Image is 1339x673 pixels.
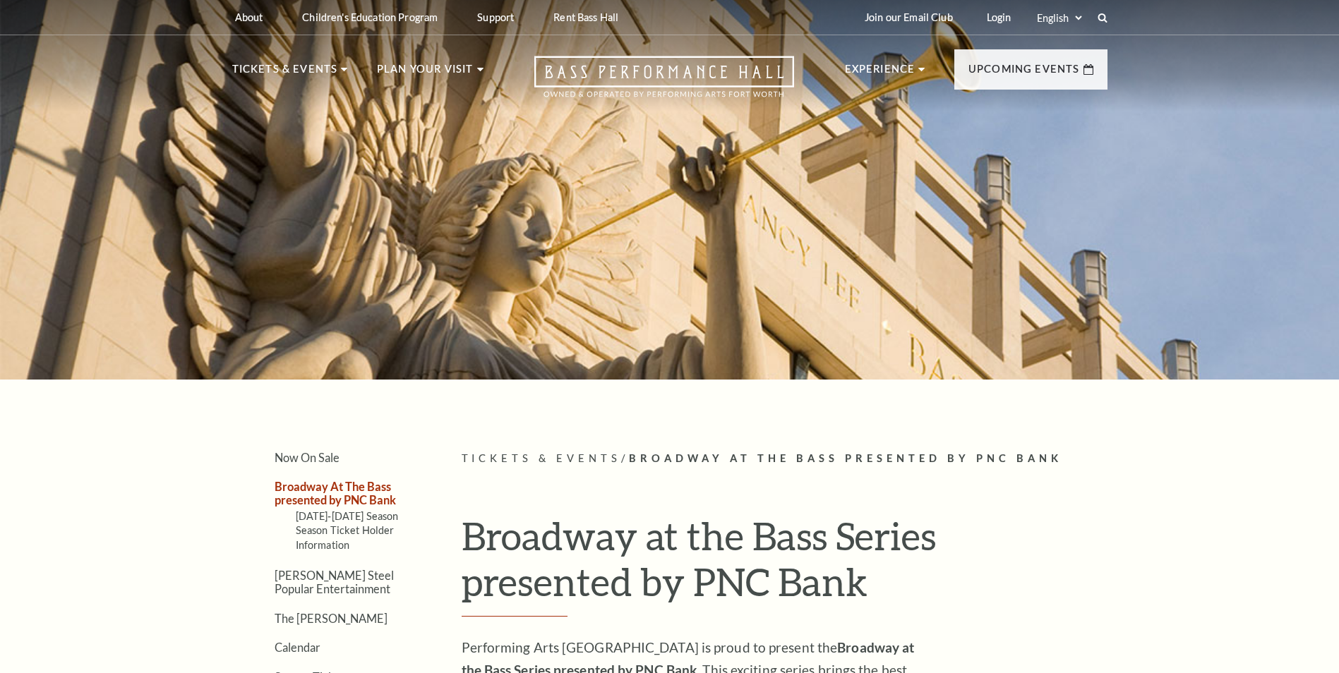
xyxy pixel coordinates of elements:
[462,450,1107,468] p: /
[377,61,474,86] p: Plan Your Visit
[629,452,1062,464] span: Broadway At The Bass presented by PNC Bank
[275,569,394,595] a: [PERSON_NAME] Steel Popular Entertainment
[296,510,399,522] a: [DATE]-[DATE] Season
[235,11,263,23] p: About
[275,451,340,464] a: Now On Sale
[462,452,622,464] span: Tickets & Events
[275,641,320,654] a: Calendar
[1034,11,1084,25] select: Select:
[275,612,388,625] a: The [PERSON_NAME]
[845,61,915,86] p: Experience
[232,61,338,86] p: Tickets & Events
[477,11,514,23] p: Support
[302,11,438,23] p: Children's Education Program
[553,11,618,23] p: Rent Bass Hall
[462,513,1107,617] h1: Broadway at the Bass Series presented by PNC Bank
[296,524,395,550] a: Season Ticket Holder Information
[275,480,396,507] a: Broadway At The Bass presented by PNC Bank
[968,61,1080,86] p: Upcoming Events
